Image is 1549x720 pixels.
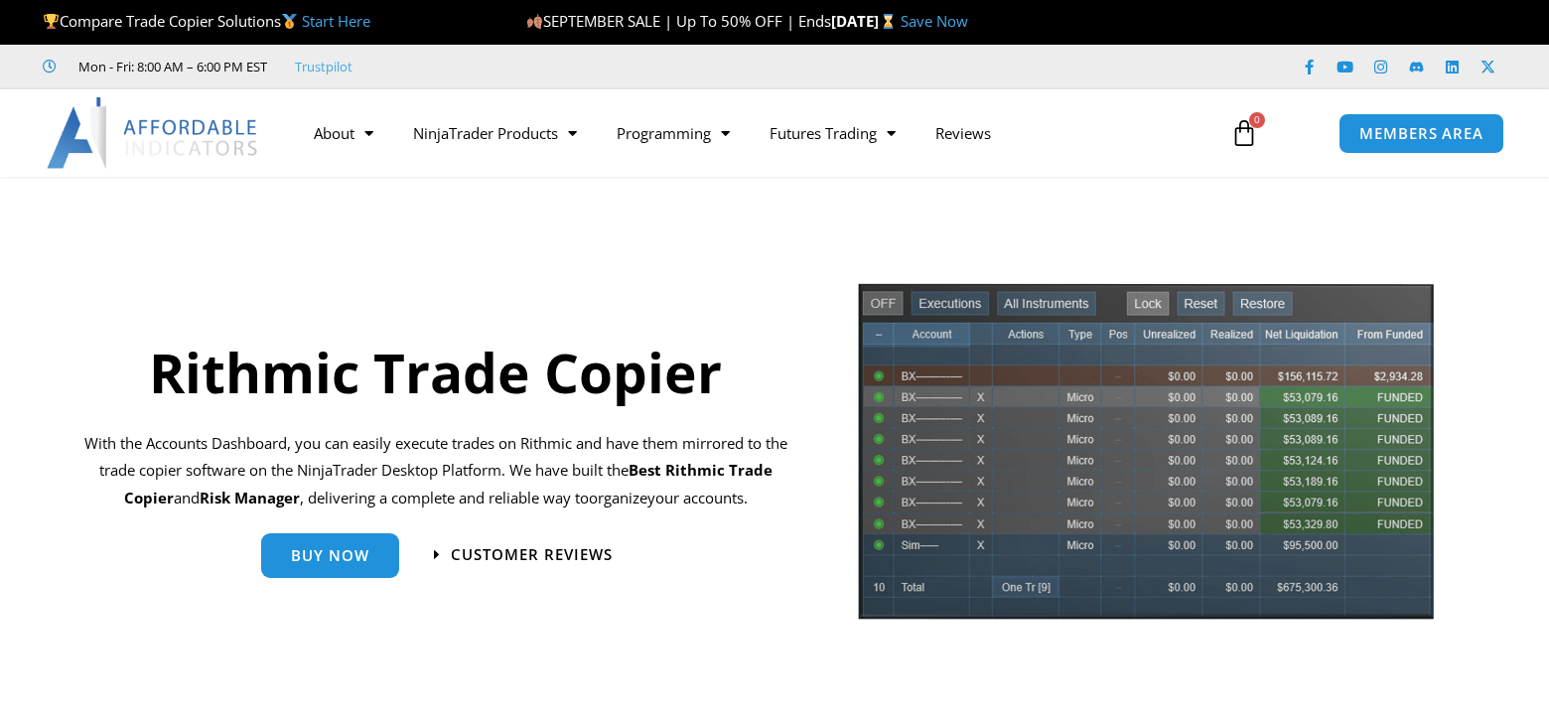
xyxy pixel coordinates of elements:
span: Customer Reviews [451,547,613,562]
img: 🍂 [527,14,542,29]
img: tradecopier | Affordable Indicators – NinjaTrader [856,281,1436,636]
span: Mon - Fri: 8:00 AM – 6:00 PM EST [73,55,267,78]
a: NinjaTrader Products [393,110,597,156]
a: Customer Reviews [434,547,613,562]
a: Futures Trading [750,110,915,156]
a: Reviews [915,110,1011,156]
span: SEPTEMBER SALE | Up To 50% OFF | Ends [526,11,831,31]
span: MEMBERS AREA [1359,126,1483,141]
strong: Risk Manager [200,488,300,507]
span: organize [589,488,647,507]
h1: Rithmic Trade Copier [74,334,796,410]
span: your accounts. [647,488,748,507]
strong: [DATE] [831,11,900,31]
img: LogoAI | Affordable Indicators – NinjaTrader [47,97,260,169]
a: Start Here [302,11,370,31]
a: Buy Now [261,533,399,578]
p: With the Accounts Dashboard, you can easily execute trades on Rithmic and have them mirrored to t... [74,430,796,513]
a: About [294,110,393,156]
img: ⌛ [881,14,896,29]
nav: Menu [294,110,1208,156]
a: 0 [1200,104,1288,162]
a: Save Now [901,11,968,31]
a: Trustpilot [295,55,352,78]
img: 🏆 [44,14,59,29]
span: Buy Now [291,548,369,563]
img: 🥇 [282,14,297,29]
span: Compare Trade Copier Solutions [43,11,370,31]
span: 0 [1249,112,1265,128]
a: Programming [597,110,750,156]
a: MEMBERS AREA [1338,113,1504,154]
